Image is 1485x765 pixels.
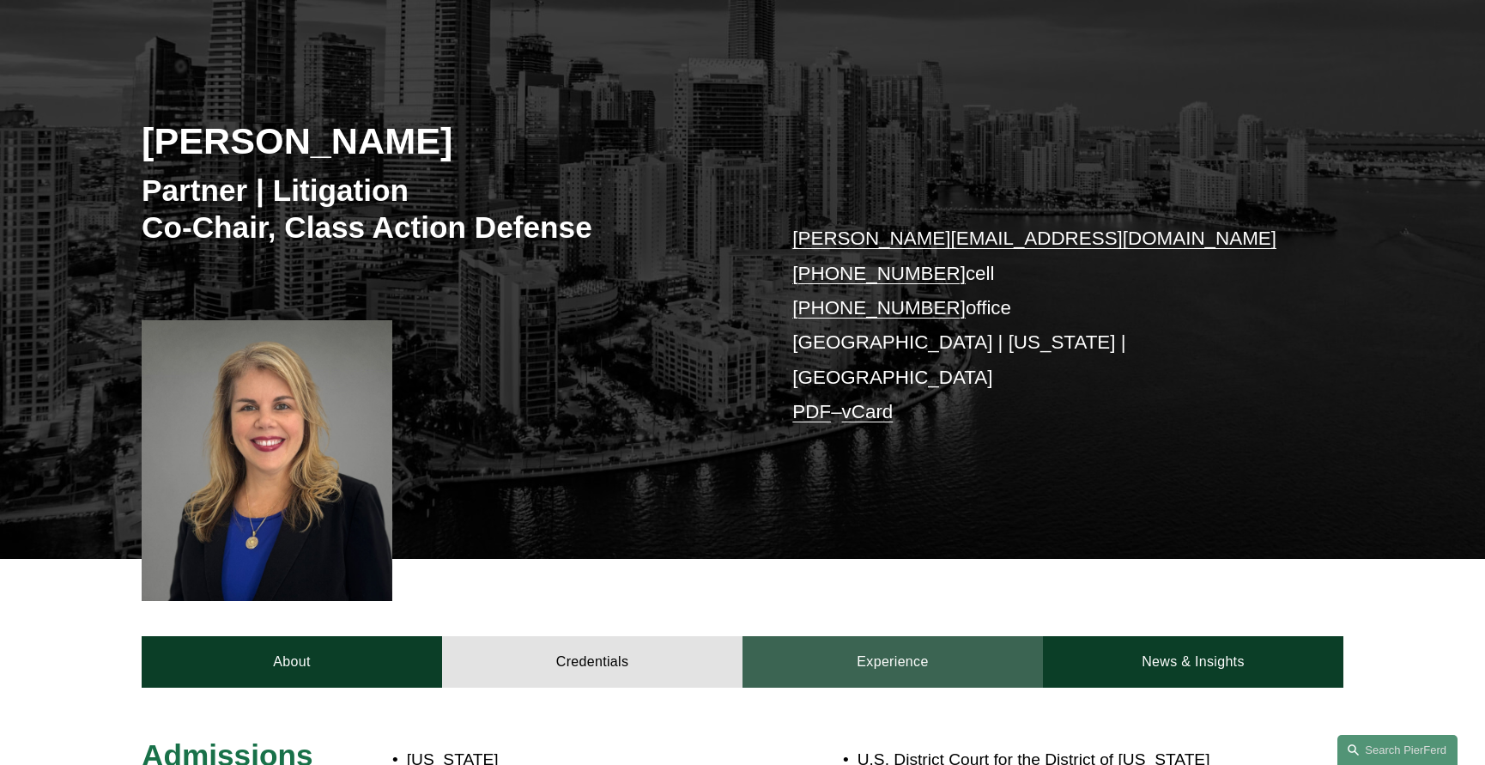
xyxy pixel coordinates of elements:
[792,401,831,422] a: PDF
[142,172,742,246] h3: Partner | Litigation Co-Chair, Class Action Defense
[142,118,742,163] h2: [PERSON_NAME]
[792,222,1293,429] p: cell office [GEOGRAPHIC_DATA] | [US_STATE] | [GEOGRAPHIC_DATA] –
[442,636,742,688] a: Credentials
[742,636,1043,688] a: Experience
[842,401,894,422] a: vCard
[1337,735,1458,765] a: Search this site
[1043,636,1343,688] a: News & Insights
[792,228,1276,249] a: [PERSON_NAME][EMAIL_ADDRESS][DOMAIN_NAME]
[792,297,966,319] a: [PHONE_NUMBER]
[792,263,966,284] a: [PHONE_NUMBER]
[142,636,442,688] a: About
